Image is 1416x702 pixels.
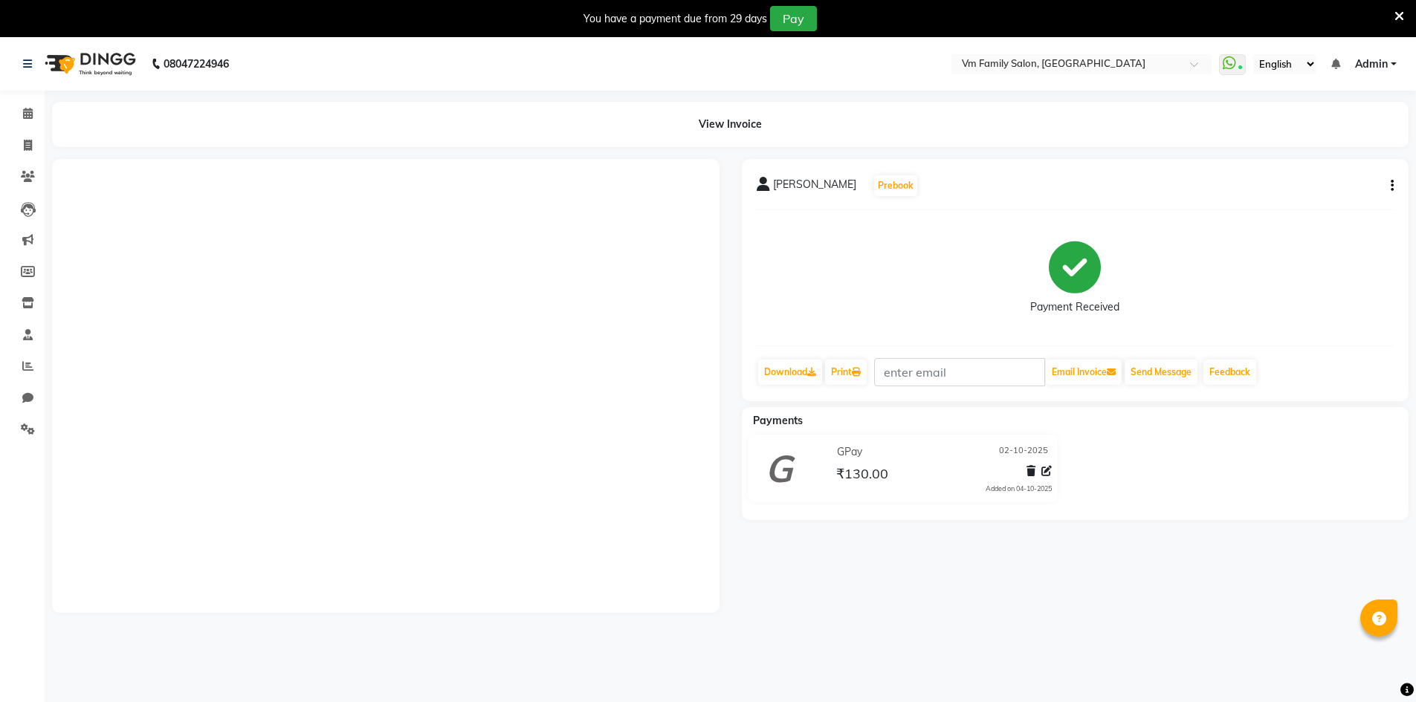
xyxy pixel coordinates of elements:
div: You have a payment due from 29 days [583,11,767,27]
span: GPay [837,444,862,460]
div: Added on 04-10-2025 [986,484,1052,494]
span: [PERSON_NAME] [773,177,856,198]
button: Pay [770,6,817,31]
input: enter email [874,358,1045,386]
div: Payment Received [1030,299,1119,315]
div: View Invoice [52,102,1409,147]
a: Download [758,360,822,385]
button: Email Invoice [1046,360,1122,385]
b: 08047224946 [164,43,229,85]
button: Send Message [1125,360,1197,385]
a: Feedback [1203,360,1256,385]
a: Print [825,360,867,385]
button: Prebook [874,175,917,196]
span: ₹130.00 [836,465,888,486]
span: Admin [1355,56,1388,72]
img: logo [38,43,140,85]
span: 02-10-2025 [999,444,1048,460]
iframe: chat widget [1354,643,1401,687]
span: Payments [753,414,803,427]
